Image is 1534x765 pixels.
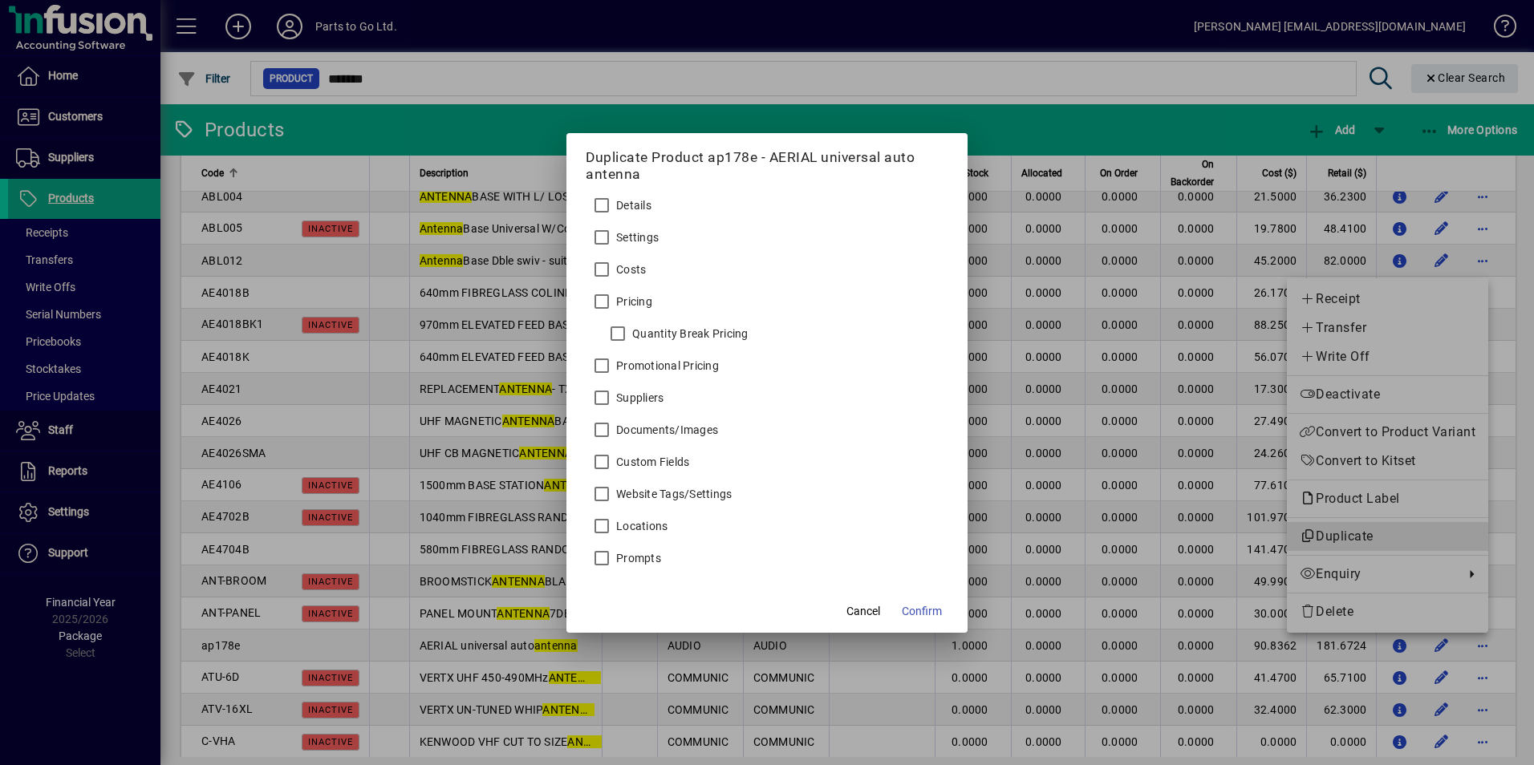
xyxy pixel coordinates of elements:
[613,197,651,213] label: Details
[613,358,719,374] label: Promotional Pricing
[613,229,659,245] label: Settings
[613,486,732,502] label: Website Tags/Settings
[613,454,689,470] label: Custom Fields
[629,326,749,342] label: Quantity Break Pricing
[613,293,652,310] label: Pricing
[838,597,889,626] button: Cancel
[613,550,661,566] label: Prompts
[613,261,646,277] label: Costs
[613,518,668,534] label: Locations
[846,603,880,620] span: Cancel
[613,390,664,406] label: Suppliers
[895,597,948,626] button: Confirm
[613,422,718,438] label: Documents/Images
[586,149,948,183] h5: Duplicate Product ap178e - AERIAL universal auto antenna
[902,603,942,620] span: Confirm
